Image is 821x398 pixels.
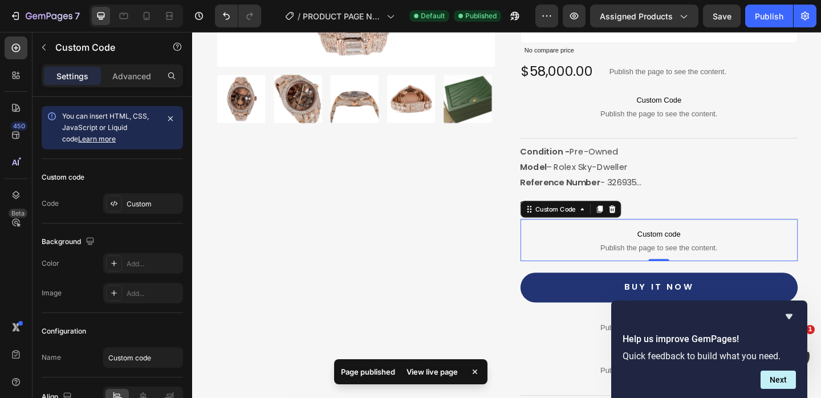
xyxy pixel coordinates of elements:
button: Next question [761,371,796,389]
p: 7 [75,9,80,23]
div: Help us improve GemPages! [623,310,796,389]
p: Quick feedback to build what you need. [623,351,796,362]
p: Custom Code [55,40,152,54]
div: Publish [755,10,783,22]
div: Color [42,258,59,269]
strong: Model [357,140,385,153]
strong: Condition - [357,124,410,137]
div: Name [42,352,61,363]
div: Add... [127,289,180,299]
div: Code [42,198,59,209]
p: Page published [341,366,395,377]
div: Custom code [42,172,84,182]
div: Undo/Redo [215,5,261,27]
div: Image [42,288,62,298]
span: Publish the page to see the content. [357,83,659,95]
a: Learn more [78,135,116,143]
p: No compare price [361,17,655,23]
span: Show more [357,180,408,196]
div: Add... [127,259,180,269]
p: Settings [56,70,88,82]
button: Save [703,5,741,27]
span: You can insert HTML, CSS, JavaScript or Liquid code [62,112,149,143]
span: / [298,10,300,22]
div: Background [42,234,97,250]
span: Custom Code [357,67,659,81]
div: Beta [9,209,27,218]
span: Assigned Products [600,10,673,22]
button: Publish [745,5,793,27]
button: 7 [5,5,85,27]
span: Publish the page to see the content. [357,229,659,240]
button: Show more [357,180,659,196]
button: Hide survey [782,310,796,323]
div: Custom Code [371,188,420,198]
p: Advanced [112,70,151,82]
iframe: Design area [192,32,821,398]
p: Publish the page to see the content. [454,37,581,49]
span: Save [713,11,731,21]
span: Custom code [357,213,659,226]
div: Custom [127,199,180,209]
div: Configuration [42,326,86,336]
span: 1 [806,325,815,334]
button: BUY IT NOW [357,262,659,294]
span: PRODUCT PAGE NEW TEST - [DATE] [303,10,382,22]
div: View live page [400,364,465,380]
button: Assigned Products [590,5,698,27]
span: - 326935 [444,157,483,170]
p: Publish the page to see the content. [357,316,659,328]
img: 18K Rose Gold Rolex Diamond Watch, Sky-Dweller 326935 42mm, Brown Dial 28.75CT Diamonds-Rolex-JD ... [212,47,265,99]
span: Published [465,11,497,21]
h2: Help us improve GemPages! [623,332,796,346]
img: 18K Rose Gold Rolex Diamond Watch, Sky-Dweller 326935 42mm, Brown Dial 28.75CT Diamonds-Rolex-JD ... [274,47,326,99]
div: 450 [11,121,27,131]
div: $58,000.00 [357,33,437,53]
span: Custom code [357,346,659,360]
span: Publish the page to see the content. [357,362,659,373]
strong: Reference Number [357,157,444,170]
div: BUY IT NOW [470,270,546,286]
span: Pre-Owned – Rolex Sky-Dweller [357,124,474,153]
span: Default [421,11,445,21]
